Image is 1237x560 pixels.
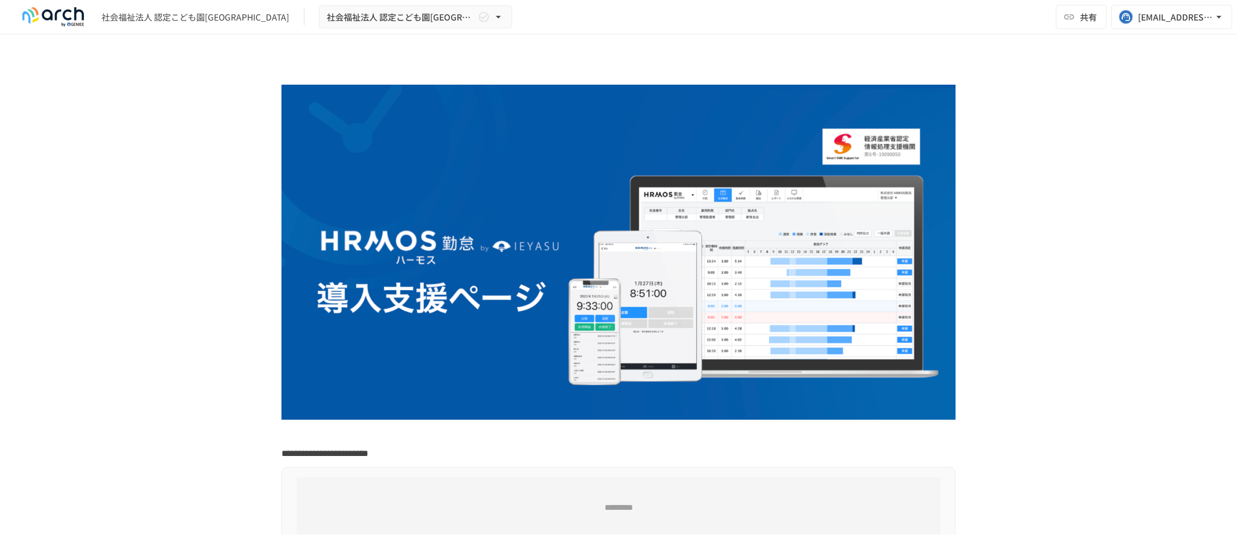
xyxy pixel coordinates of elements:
div: [EMAIL_ADDRESS][DOMAIN_NAME] [1138,10,1213,25]
button: [EMAIL_ADDRESS][DOMAIN_NAME] [1111,5,1232,29]
button: 社会福祉法人 認定こども園[GEOGRAPHIC_DATA]様_導入支援サポート [319,5,512,29]
div: 社会福祉法人 認定こども園[GEOGRAPHIC_DATA] [101,11,289,24]
span: 共有 [1080,10,1097,24]
img: logo-default@2x-9cf2c760.svg [14,7,92,27]
img: l0mbyLEhUrASHL3jmzuuxFt4qdie8HDrPVHkIveOjLi [281,85,956,420]
button: 共有 [1056,5,1107,29]
span: 社会福祉法人 認定こども園[GEOGRAPHIC_DATA]様_導入支援サポート [327,10,475,25]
